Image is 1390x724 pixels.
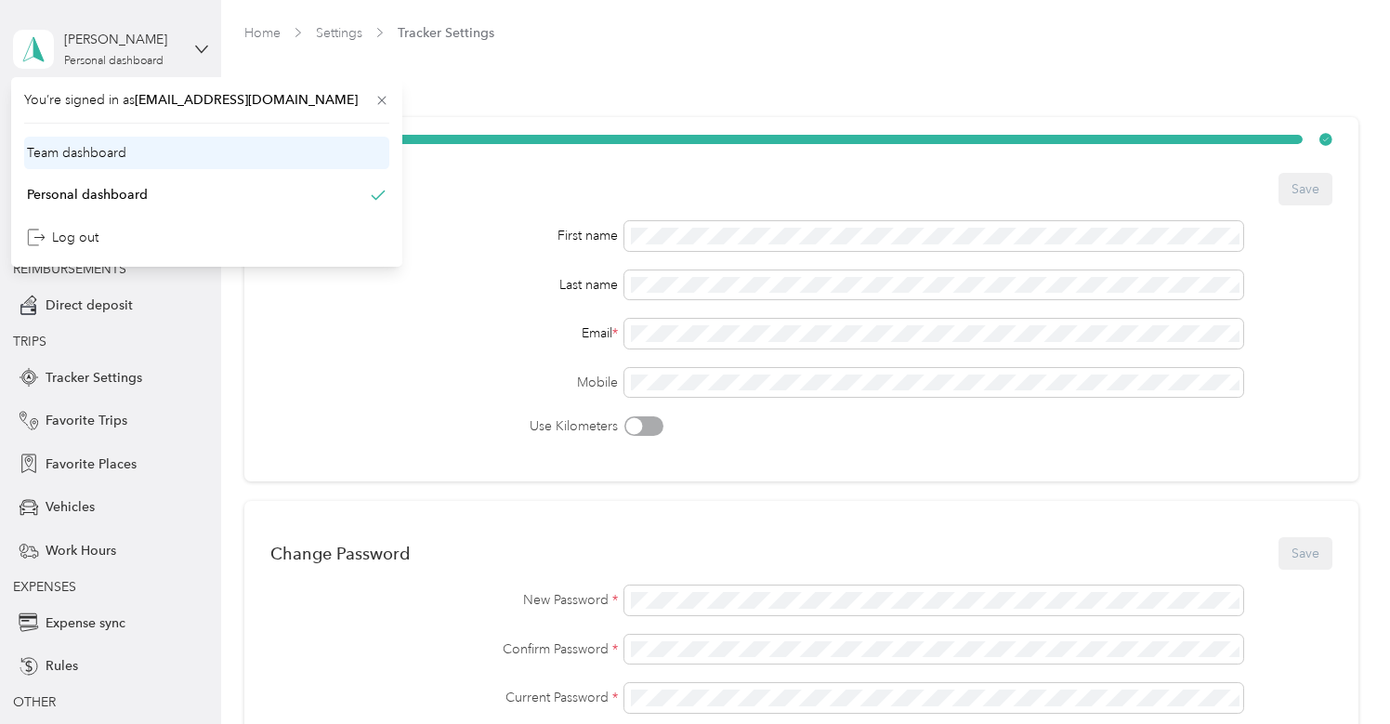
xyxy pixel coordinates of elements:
span: Favorite Places [46,454,137,474]
span: You’re signed in as [24,90,389,110]
span: OTHER [13,694,56,710]
label: Current Password [270,688,618,707]
span: Rules [46,656,78,676]
span: TRIPS [13,334,46,349]
iframe: Everlance-gr Chat Button Frame [1286,620,1390,724]
label: New Password [270,590,618,610]
span: [EMAIL_ADDRESS][DOMAIN_NAME] [135,92,358,108]
div: Email [270,323,618,343]
div: Personal dashboard [64,56,164,67]
span: Expense sync [46,613,125,633]
span: REIMBURSEMENTS [13,261,126,277]
label: Confirm Password [270,639,618,659]
label: Mobile [270,373,618,392]
span: Favorite Trips [46,411,127,430]
a: Settings [316,25,362,41]
div: First name [270,226,618,245]
a: Home [244,25,281,41]
span: Work Hours [46,541,116,560]
div: Change Password [270,544,410,563]
span: EXPENSES [13,579,76,595]
div: Personal dashboard [27,185,148,204]
div: Team dashboard [27,143,126,163]
span: Direct deposit [46,296,133,315]
span: Vehicles [46,497,95,517]
label: Use Kilometers [270,416,618,436]
div: Last name [270,275,618,295]
span: Tracker Settings [46,368,142,388]
div: [PERSON_NAME] [64,30,180,49]
span: Tracker Settings [398,23,494,43]
div: Log out [27,228,98,247]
